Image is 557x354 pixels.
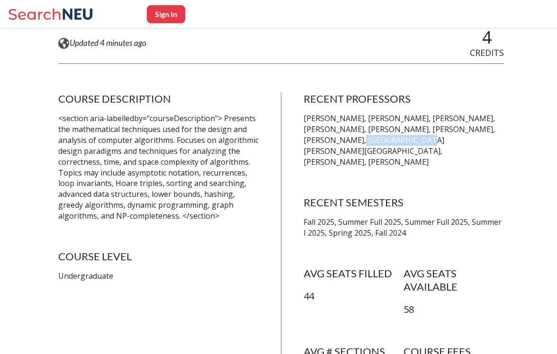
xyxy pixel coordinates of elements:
[147,5,185,23] button: Sign In
[304,290,404,303] p: 44
[304,217,504,239] p: Fall 2025, Summer Full 2025, Summer Full 2025, Summer I 2025, Spring 2025, Fall 2024
[304,92,504,106] h4: RECENT PROFESSORS
[58,92,259,106] h4: COURSE DESCRIPTION
[304,267,404,280] h4: AVG SEATS FILLED
[58,113,259,221] p: <section aria-labelledby="courseDescription"> Presents the mathematical techniques used for the d...
[304,113,504,167] p: [PERSON_NAME], [PERSON_NAME], [PERSON_NAME], [PERSON_NAME], [PERSON_NAME], [PERSON_NAME], [PERSON...
[304,196,504,209] h4: RECENT SEMESTERS
[70,38,146,48] span: Updated 4 minutes ago
[470,47,504,58] span: CREDITS
[58,250,259,263] h4: COURSE LEVEL
[404,303,504,317] p: 58
[58,271,259,282] p: Undergraduate
[404,267,504,294] h4: AVG SEATS AVAILABLE
[482,26,492,49] span: 4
